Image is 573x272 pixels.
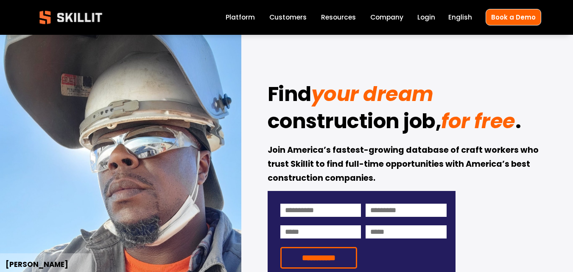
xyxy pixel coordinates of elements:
div: language picker [448,12,472,23]
a: Login [417,12,435,23]
a: Platform [226,12,255,23]
a: Customers [269,12,307,23]
a: folder dropdown [321,12,356,23]
strong: Join America’s fastest-growing database of craft workers who trust Skillit to find full-time oppo... [268,144,540,185]
strong: Find [268,79,311,113]
span: Resources [321,12,356,22]
strong: construction job, [268,106,442,140]
em: your dream [311,80,433,108]
a: Company [370,12,403,23]
span: English [448,12,472,22]
strong: . [515,106,521,140]
a: Book a Demo [486,9,541,25]
img: Skillit [32,5,109,30]
em: for free [441,107,515,135]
